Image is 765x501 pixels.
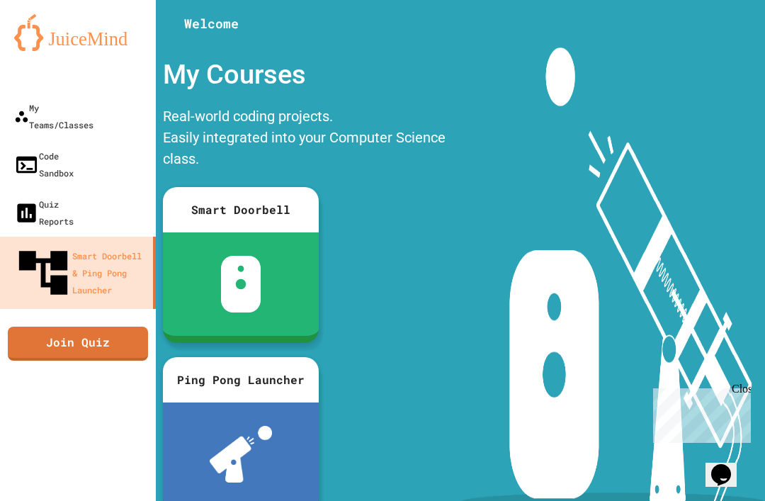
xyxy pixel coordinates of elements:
[156,47,460,102] div: My Courses
[14,244,147,302] div: Smart Doorbell & Ping Pong Launcher
[156,102,460,176] div: Real-world coding projects. Easily integrated into your Computer Science class.
[14,196,74,230] div: Quiz Reports
[8,327,148,361] a: Join Quiz
[14,147,74,181] div: Code Sandbox
[647,383,751,443] iframe: chat widget
[14,99,93,133] div: My Teams/Classes
[163,357,319,403] div: Ping Pong Launcher
[6,6,98,90] div: Chat with us now!Close
[705,444,751,487] iframe: chat widget
[163,187,319,232] div: Smart Doorbell
[221,256,261,313] img: sdb-white.svg
[210,426,273,483] img: ppl-with-ball.png
[14,14,142,51] img: logo-orange.svg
